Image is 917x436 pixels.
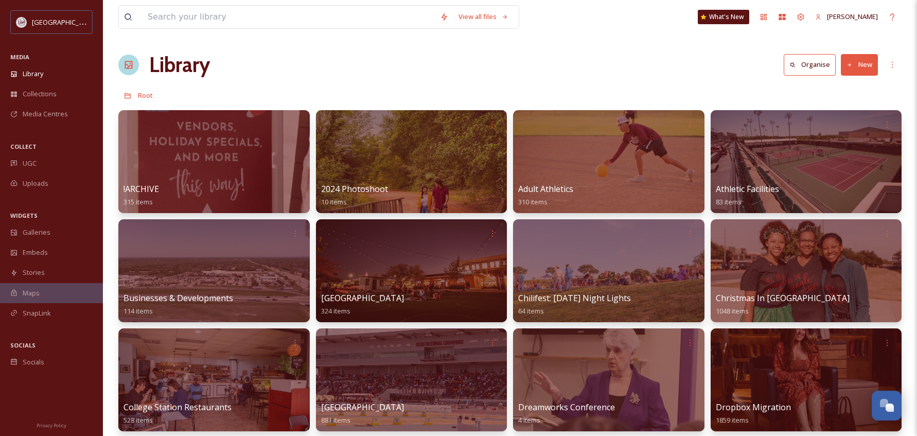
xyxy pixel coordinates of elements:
span: Socials [23,357,44,367]
span: [PERSON_NAME] [827,12,878,21]
span: 881 items [321,415,350,425]
span: 2024 Photoshoot [321,183,388,195]
span: 64 items [518,306,544,316]
a: Chilifest: [DATE] Night Lights64 items [518,293,631,316]
span: College Station Restaurants [124,402,232,413]
button: Organise [784,54,836,75]
span: UGC [23,159,37,168]
span: WIDGETS [10,212,38,219]
a: View all files [453,7,514,27]
span: !ARCHIVE [124,183,159,195]
span: 324 items [321,306,350,316]
span: [GEOGRAPHIC_DATA] [32,17,97,27]
a: [PERSON_NAME] [810,7,883,27]
span: 83 items [716,197,742,206]
span: Uploads [23,179,48,188]
span: 10 items [321,197,347,206]
a: College Station Restaurants528 items [124,403,232,425]
span: Root [138,91,153,100]
span: Media Centres [23,109,68,119]
span: 1859 items [716,415,749,425]
span: Galleries [23,228,50,237]
a: Dropbox Migration1859 items [716,403,791,425]
input: Search your library [143,6,435,28]
span: [GEOGRAPHIC_DATA] [321,292,404,304]
button: Open Chat [872,391,902,421]
span: 310 items [518,197,548,206]
span: 528 items [124,415,153,425]
span: COLLECT [10,143,37,150]
span: Collections [23,89,57,99]
a: 2024 Photoshoot10 items [321,184,388,206]
span: Stories [23,268,45,277]
a: [GEOGRAPHIC_DATA]324 items [321,293,404,316]
span: 4 items [518,415,540,425]
span: Businesses & Developments [124,292,233,304]
a: Privacy Policy [37,418,66,431]
span: Maps [23,288,40,298]
span: 315 items [124,197,153,206]
img: CollegeStation_Visit_Bug_Color.png [16,17,27,27]
a: Christmas In [GEOGRAPHIC_DATA]1048 items [716,293,850,316]
span: Embeds [23,248,48,257]
a: Businesses & Developments114 items [124,293,233,316]
span: SOCIALS [10,341,36,349]
a: Dreamworks Conference4 items [518,403,615,425]
a: [GEOGRAPHIC_DATA]881 items [321,403,404,425]
span: Christmas In [GEOGRAPHIC_DATA] [716,292,850,304]
span: 114 items [124,306,153,316]
span: MEDIA [10,53,29,61]
span: Athletic Facilities [716,183,779,195]
a: Library [149,49,210,80]
span: 1048 items [716,306,749,316]
span: SnapLink [23,308,51,318]
a: Root [138,89,153,101]
span: Dropbox Migration [716,402,791,413]
span: Adult Athletics [518,183,573,195]
span: Dreamworks Conference [518,402,615,413]
span: Chilifest: [DATE] Night Lights [518,292,631,304]
span: [GEOGRAPHIC_DATA] [321,402,404,413]
a: !ARCHIVE315 items [124,184,159,206]
a: What's New [698,10,749,24]
a: Athletic Facilities83 items [716,184,779,206]
button: New [841,54,878,75]
span: Library [23,69,43,79]
span: Privacy Policy [37,422,66,429]
a: Adult Athletics310 items [518,184,573,206]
